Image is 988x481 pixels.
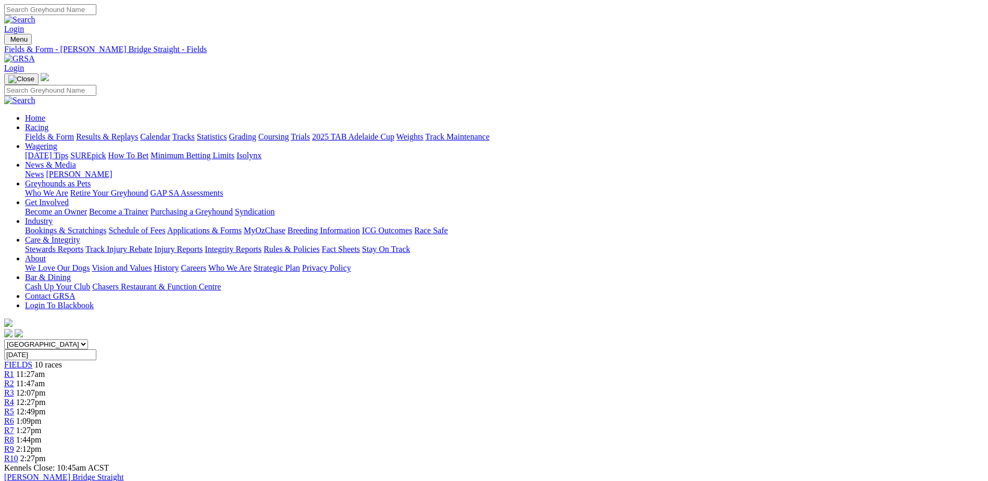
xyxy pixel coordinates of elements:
[92,282,221,291] a: Chasers Restaurant & Function Centre
[4,407,14,416] a: R5
[362,226,412,235] a: ICG Outcomes
[4,15,35,24] img: Search
[25,245,984,254] div: Care & Integrity
[244,226,285,235] a: MyOzChase
[25,217,53,225] a: Industry
[236,151,261,160] a: Isolynx
[154,245,203,254] a: Injury Reports
[4,45,984,54] div: Fields & Form - [PERSON_NAME] Bridge Straight - Fields
[16,379,45,388] span: 11:47am
[25,282,90,291] a: Cash Up Your Club
[25,188,68,197] a: Who We Are
[254,263,300,272] a: Strategic Plan
[4,388,14,397] a: R3
[41,73,49,81] img: logo-grsa-white.png
[46,170,112,179] a: [PERSON_NAME]
[16,445,42,453] span: 2:12pm
[16,426,42,435] span: 1:27pm
[4,96,35,105] img: Search
[4,463,109,472] span: Kennels Close: 10:45am ACST
[25,142,57,150] a: Wagering
[302,263,351,272] a: Privacy Policy
[25,263,984,273] div: About
[34,360,62,369] span: 10 races
[8,75,34,83] img: Close
[25,170,984,179] div: News & Media
[25,263,90,272] a: We Love Our Dogs
[4,24,24,33] a: Login
[25,207,984,217] div: Get Involved
[108,226,165,235] a: Schedule of Fees
[229,132,256,141] a: Grading
[151,188,223,197] a: GAP SA Assessments
[76,132,138,141] a: Results & Replays
[25,245,83,254] a: Stewards Reports
[4,85,96,96] input: Search
[25,292,75,300] a: Contact GRSA
[151,207,233,216] a: Purchasing a Greyhound
[25,170,44,179] a: News
[16,407,46,416] span: 12:49pm
[70,151,106,160] a: SUREpick
[4,445,14,453] a: R9
[4,4,96,15] input: Search
[89,207,148,216] a: Become a Trainer
[312,132,394,141] a: 2025 TAB Adelaide Cup
[92,263,152,272] a: Vision and Values
[108,151,149,160] a: How To Bet
[15,329,23,337] img: twitter.svg
[362,245,410,254] a: Stay On Track
[205,245,261,254] a: Integrity Reports
[291,132,310,141] a: Trials
[25,235,80,244] a: Care & Integrity
[167,226,242,235] a: Applications & Forms
[4,435,14,444] a: R8
[140,132,170,141] a: Calendar
[4,329,12,337] img: facebook.svg
[258,132,289,141] a: Coursing
[4,319,12,327] img: logo-grsa-white.png
[4,454,18,463] a: R10
[25,282,984,292] div: Bar & Dining
[25,301,94,310] a: Login To Blackbook
[25,160,76,169] a: News & Media
[4,398,14,407] span: R4
[426,132,490,141] a: Track Maintenance
[4,64,24,72] a: Login
[4,416,14,425] a: R6
[25,132,74,141] a: Fields & Form
[172,132,195,141] a: Tracks
[25,113,45,122] a: Home
[85,245,152,254] a: Track Injury Rebate
[25,151,984,160] div: Wagering
[25,226,106,235] a: Bookings & Scratchings
[25,123,48,132] a: Racing
[235,207,274,216] a: Syndication
[20,454,46,463] span: 2:27pm
[414,226,447,235] a: Race Safe
[16,416,42,425] span: 1:09pm
[4,426,14,435] a: R7
[4,379,14,388] span: R2
[154,263,179,272] a: History
[25,132,984,142] div: Racing
[396,132,423,141] a: Weights
[151,151,234,160] a: Minimum Betting Limits
[16,435,42,444] span: 1:44pm
[264,245,320,254] a: Rules & Policies
[16,370,45,378] span: 11:27am
[25,254,46,263] a: About
[208,263,252,272] a: Who We Are
[16,398,46,407] span: 12:27pm
[181,263,206,272] a: Careers
[4,360,32,369] a: FIELDS
[16,388,46,397] span: 12:07pm
[4,370,14,378] span: R1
